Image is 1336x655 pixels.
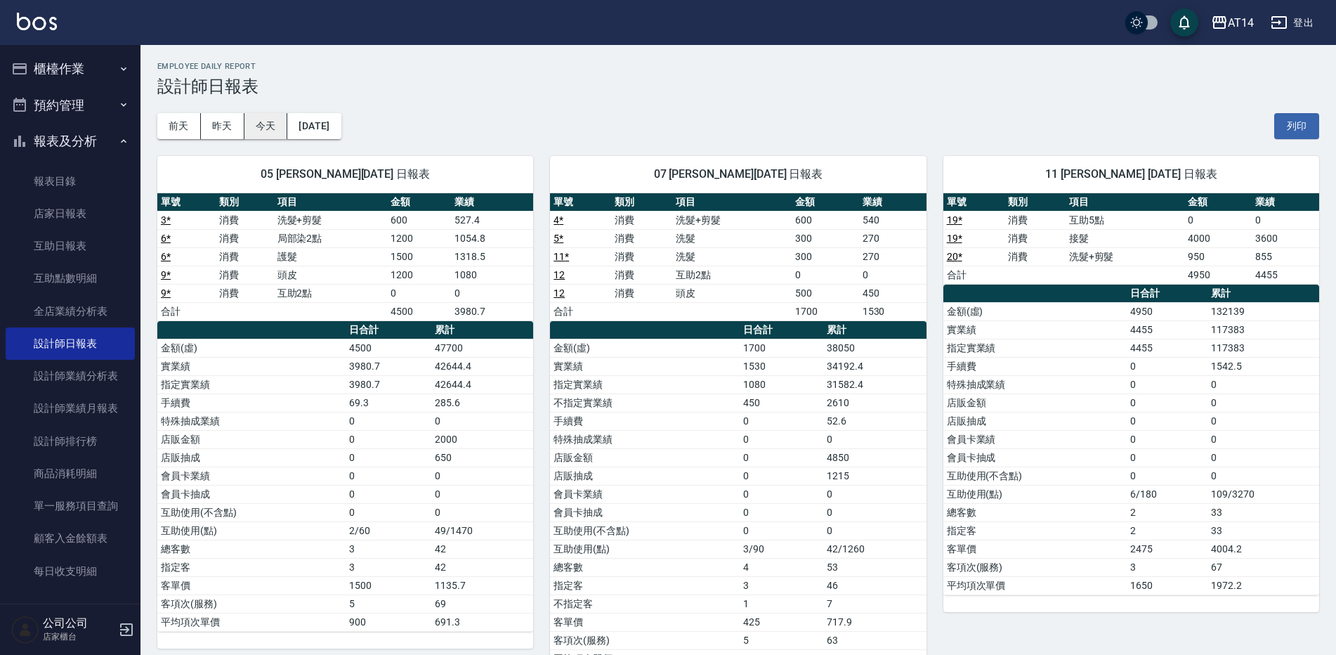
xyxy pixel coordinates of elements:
td: 4004.2 [1207,540,1319,558]
th: 金額 [1184,193,1252,212]
td: 4850 [823,448,926,467]
td: 0 [823,521,926,540]
td: 0 [1127,394,1207,412]
td: 600 [387,211,451,229]
button: save [1170,8,1198,37]
td: 消費 [216,266,274,284]
td: 38050 [823,339,926,357]
td: 消費 [611,229,672,247]
th: 業績 [451,193,533,212]
td: 接髮 [1066,229,1184,247]
td: 3980.7 [451,302,533,320]
td: 消費 [216,229,274,247]
td: 消費 [216,247,274,266]
td: 客項次(服務) [157,595,346,613]
td: 4500 [387,302,451,320]
td: 600 [792,211,859,229]
td: 2000 [431,430,533,448]
td: 指定實業績 [550,375,740,394]
td: 洗髮 [672,247,791,266]
td: 指定客 [157,558,346,576]
th: 類別 [216,193,274,212]
td: 5 [740,631,823,649]
td: 頭皮 [274,266,387,284]
td: 3 [740,576,823,595]
td: 0 [1207,412,1319,430]
td: 132139 [1207,302,1319,320]
td: 0 [346,430,431,448]
img: Logo [17,13,57,30]
a: 顧客入金餘額表 [6,522,135,555]
td: 頭皮 [672,284,791,302]
td: 2475 [1127,540,1207,558]
td: 消費 [611,247,672,266]
td: 42/1260 [823,540,926,558]
td: 2 [1127,521,1207,540]
td: 270 [859,229,926,247]
td: 1080 [740,375,823,394]
td: 1054.8 [451,229,533,247]
td: 0 [451,284,533,302]
td: 1135.7 [431,576,533,595]
td: 1215 [823,467,926,485]
td: 0 [1207,375,1319,394]
td: 手續費 [943,357,1127,375]
td: 0 [823,485,926,503]
td: 0 [346,503,431,521]
td: 33 [1207,521,1319,540]
td: 3 [1127,558,1207,576]
td: 117383 [1207,320,1319,339]
td: 0 [346,485,431,503]
td: 合計 [550,302,611,320]
td: 4455 [1127,339,1207,357]
td: 717.9 [823,613,926,631]
td: 63 [823,631,926,649]
td: 450 [740,394,823,412]
span: 07 [PERSON_NAME][DATE] 日報表 [567,167,909,181]
td: 0 [1127,448,1207,467]
table: a dense table [157,321,533,632]
td: 互助2點 [672,266,791,284]
td: 店販金額 [157,430,346,448]
th: 類別 [1004,193,1066,212]
td: 0 [740,521,823,540]
td: 實業績 [943,320,1127,339]
td: 平均項次單價 [157,613,346,631]
td: 7 [823,595,926,613]
td: 1500 [387,247,451,266]
td: 527.4 [451,211,533,229]
td: 1700 [792,302,859,320]
div: AT14 [1228,14,1254,32]
td: 消費 [1004,229,1066,247]
td: 950 [1184,247,1252,266]
td: 特殊抽成業績 [550,430,740,448]
a: 12 [554,287,565,299]
td: 5 [346,595,431,613]
td: 互助使用(點) [550,540,740,558]
td: 34192.4 [823,357,926,375]
th: 業績 [1252,193,1319,212]
td: 6/180 [1127,485,1207,503]
td: 0 [346,448,431,467]
td: 691.3 [431,613,533,631]
td: 300 [792,229,859,247]
a: 每日收支明細 [6,555,135,588]
td: 1530 [740,357,823,375]
td: 店販抽成 [550,467,740,485]
td: 0 [431,485,533,503]
td: 0 [1127,357,1207,375]
td: 4950 [1127,302,1207,320]
a: 全店業績分析表 [6,295,135,327]
button: 預約管理 [6,87,135,124]
button: [DATE] [287,113,341,139]
td: 0 [740,412,823,430]
table: a dense table [550,193,926,321]
td: 消費 [216,284,274,302]
td: 1650 [1127,576,1207,595]
th: 項目 [1066,193,1184,212]
td: 洗髮+剪髮 [672,211,791,229]
th: 累計 [1207,285,1319,303]
button: 今天 [244,113,288,139]
h2: Employee Daily Report [157,62,1319,71]
a: 報表目錄 [6,165,135,197]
